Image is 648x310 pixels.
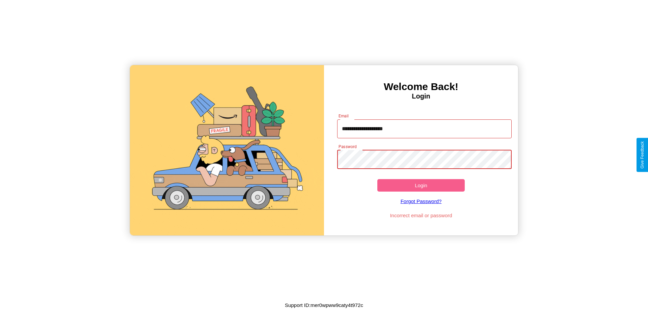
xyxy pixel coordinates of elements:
label: Email [339,113,349,119]
h3: Welcome Back! [324,81,518,92]
p: Support ID: mer0wpww9caty4t972c [285,301,363,310]
img: gif [130,65,324,235]
button: Login [377,179,465,192]
label: Password [339,144,356,149]
h4: Login [324,92,518,100]
p: Incorrect email or password [334,211,509,220]
div: Give Feedback [640,141,645,169]
a: Forgot Password? [334,192,509,211]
